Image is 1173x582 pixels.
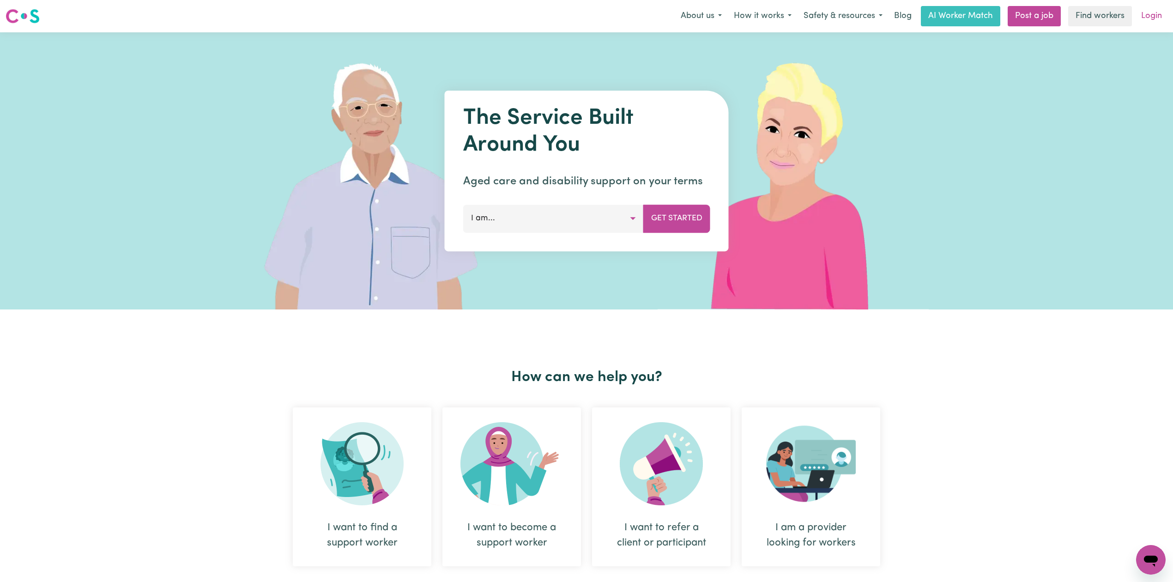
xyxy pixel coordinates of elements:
a: Find workers [1068,6,1132,26]
button: Safety & resources [798,6,889,26]
div: I want to find a support worker [293,407,431,566]
div: I want to find a support worker [315,520,409,551]
div: I want to refer a client or participant [614,520,708,551]
a: Careseekers logo [6,6,40,27]
div: I am a provider looking for workers [742,407,880,566]
p: Aged care and disability support on your terms [463,173,710,190]
div: I am a provider looking for workers [764,520,858,551]
div: I want to refer a client or participant [592,407,731,566]
button: I am... [463,205,644,232]
div: I want to become a support worker [465,520,559,551]
button: How it works [728,6,798,26]
img: Careseekers logo [6,8,40,24]
img: Search [320,422,404,505]
h2: How can we help you? [287,369,886,386]
img: Refer [620,422,703,505]
button: Get Started [643,205,710,232]
a: Blog [889,6,917,26]
iframe: Button to launch messaging window [1136,545,1166,575]
h1: The Service Built Around You [463,105,710,158]
a: AI Worker Match [921,6,1000,26]
button: About us [675,6,728,26]
a: Login [1136,6,1167,26]
div: I want to become a support worker [442,407,581,566]
img: Provider [766,422,856,505]
img: Become Worker [460,422,563,505]
a: Post a job [1008,6,1061,26]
